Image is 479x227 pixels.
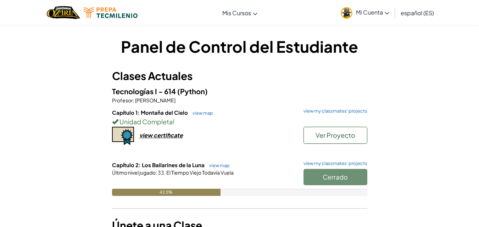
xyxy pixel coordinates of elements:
[47,5,80,20] a: Ozaria by CodeCombat logo
[316,131,355,139] span: Ver Proyecto
[219,3,261,22] a: Mis Cursos
[156,169,157,176] span: :
[84,7,138,18] img: Tecmilenio logo
[134,97,176,103] span: [PERSON_NAME]
[356,8,389,16] span: Mi Cuenta
[139,131,183,139] div: view certificate
[133,97,134,103] span: :
[300,109,367,113] a: view my classmates' projects
[177,87,208,96] span: (Python)
[189,110,213,116] a: view map
[112,35,367,57] h1: Panel de Control del Estudiante
[222,9,251,17] span: Mis Cursos
[112,131,183,139] a: view certificate
[112,161,206,168] span: Capítulo 2: Los Bailarines de la Luna
[112,127,134,145] img: certificate-icon.png
[112,68,367,84] h3: Clases Actuales
[401,9,434,17] span: español (ES)
[112,169,156,176] span: Último nivel jugado
[112,189,221,196] div: 42.5%
[303,127,367,144] button: Ver Proyecto
[397,3,438,22] a: español (ES)
[47,5,80,20] img: Home
[166,169,234,176] span: El Tiempo Viejo Todavía Vuela
[157,169,166,176] span: 33.
[112,97,133,103] span: Profesor
[206,163,230,168] a: view map
[118,118,173,126] span: Unidad Completa
[341,7,352,19] img: avatar
[337,1,393,24] a: Mi Cuenta
[112,87,177,96] span: Tecnologías I - 614
[112,109,189,116] span: Capítulo 1: Montaña del Cielo
[300,161,367,166] a: view my classmates' projects
[173,118,174,126] span: !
